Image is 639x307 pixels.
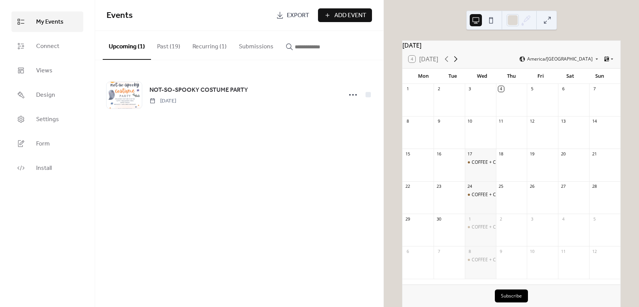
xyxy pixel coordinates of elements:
[405,216,410,222] div: 29
[149,86,248,95] span: NOT-SO-SPOOKY COSTUME PARTY
[334,11,366,20] span: Add Event
[472,257,541,263] div: COFFEE + CRAWLERS: Fall Edition
[495,289,528,302] button: Subscribe
[529,248,535,254] div: 10
[467,69,497,84] div: Wed
[151,31,186,59] button: Past (19)
[36,139,50,149] span: Form
[585,69,614,84] div: Sun
[36,42,59,51] span: Connect
[529,184,535,189] div: 26
[591,151,597,157] div: 21
[529,86,535,92] div: 5
[465,159,496,166] div: COFFEE + CRAWLERS: Fall Edition
[527,57,593,61] span: America/[GEOGRAPHIC_DATA]
[498,118,504,124] div: 11
[465,192,496,198] div: COFFEE + CRAWLERS: Fall Edition
[560,118,566,124] div: 13
[436,86,442,92] div: 2
[560,216,566,222] div: 4
[270,8,315,22] a: Export
[467,86,473,92] div: 3
[436,151,442,157] div: 16
[405,184,410,189] div: 22
[436,216,442,222] div: 30
[467,184,473,189] div: 24
[472,192,541,198] div: COFFEE + CRAWLERS: Fall Edition
[186,31,233,59] button: Recurring (1)
[106,7,133,24] span: Events
[467,216,473,222] div: 1
[36,18,64,27] span: My Events
[103,31,151,60] button: Upcoming (1)
[467,118,473,124] div: 10
[591,248,597,254] div: 12
[498,248,504,254] div: 9
[591,86,597,92] div: 7
[465,257,496,263] div: COFFEE + CRAWLERS: Fall Edition
[436,184,442,189] div: 23
[287,11,309,20] span: Export
[436,118,442,124] div: 9
[465,224,496,230] div: COFFEE + CRAWLERS: Fall Edition
[560,86,566,92] div: 6
[405,151,410,157] div: 15
[409,69,438,84] div: Mon
[560,151,566,157] div: 20
[36,91,55,100] span: Design
[467,151,473,157] div: 17
[529,151,535,157] div: 19
[149,85,248,95] a: NOT-SO-SPOOKY COSTUME PARTY
[318,8,372,22] button: Add Event
[498,151,504,157] div: 18
[405,118,410,124] div: 8
[529,216,535,222] div: 3
[405,86,410,92] div: 1
[498,216,504,222] div: 2
[498,184,504,189] div: 25
[526,69,555,84] div: Fri
[438,69,467,84] div: Tue
[36,66,52,75] span: Views
[436,248,442,254] div: 7
[11,36,83,56] a: Connect
[560,184,566,189] div: 27
[36,115,59,124] span: Settings
[591,216,597,222] div: 5
[11,11,83,32] a: My Events
[149,97,176,105] span: [DATE]
[11,133,83,154] a: Form
[36,164,52,173] span: Install
[11,85,83,105] a: Design
[472,224,541,230] div: COFFEE + CRAWLERS: Fall Edition
[560,248,566,254] div: 11
[11,60,83,81] a: Views
[591,118,597,124] div: 14
[233,31,280,59] button: Submissions
[555,69,585,84] div: Sat
[498,86,504,92] div: 4
[405,248,410,254] div: 6
[591,184,597,189] div: 28
[529,118,535,124] div: 12
[467,248,473,254] div: 8
[472,159,541,166] div: COFFEE + CRAWLERS: Fall Edition
[497,69,526,84] div: Thu
[402,41,620,50] div: [DATE]
[11,158,83,178] a: Install
[11,109,83,130] a: Settings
